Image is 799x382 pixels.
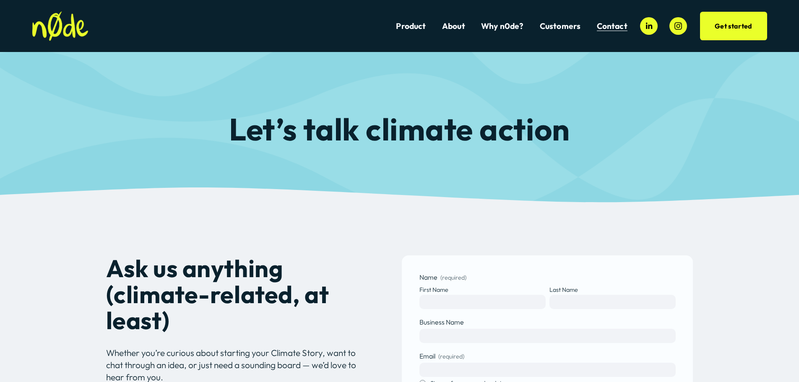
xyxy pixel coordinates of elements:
div: Last Name [549,286,676,295]
a: Get started [700,12,767,40]
a: folder dropdown [540,21,581,32]
span: Customers [540,21,581,31]
span: (required) [440,275,466,281]
span: Name [419,273,437,282]
div: First Name [419,286,546,295]
span: Email [419,351,435,361]
a: Contact [597,21,627,32]
a: Why n0de? [481,21,524,32]
span: (required) [438,352,464,361]
img: n0de [32,11,88,41]
span: Business Name [419,317,464,327]
a: About [442,21,465,32]
a: Instagram [669,17,687,35]
h1: Let’s talk climate action [106,113,693,145]
h2: Ask us anything (climate-related, at least) [106,255,373,333]
a: LinkedIn [640,17,658,35]
a: Product [396,21,426,32]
